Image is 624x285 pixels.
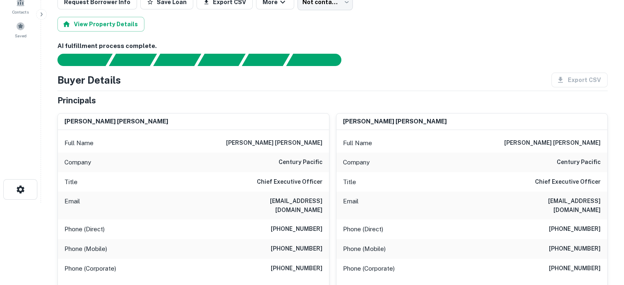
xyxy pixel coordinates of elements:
h6: [PERSON_NAME] [PERSON_NAME] [504,138,601,148]
p: Phone (Direct) [64,224,105,234]
p: Phone (Mobile) [343,244,386,254]
div: Principals found, AI now looking for contact information... [197,54,245,66]
p: Full Name [343,138,372,148]
h6: [PERSON_NAME] [PERSON_NAME] [226,138,322,148]
div: Principals found, still searching for contact information. This may take time... [242,54,290,66]
p: Title [64,177,78,187]
button: View Property Details [57,17,144,32]
div: Your request is received and processing... [109,54,157,66]
h4: Buyer Details [57,73,121,87]
p: Phone (Direct) [343,224,383,234]
div: AI fulfillment process complete. [286,54,351,66]
p: Title [343,177,356,187]
h6: [PHONE_NUMBER] [549,224,601,234]
h6: [PHONE_NUMBER] [271,244,322,254]
p: Email [64,196,80,214]
p: Email [343,196,359,214]
h6: Chief Executive Officer [535,177,601,187]
h6: [PHONE_NUMBER] [271,264,322,274]
h6: AI fulfillment process complete. [57,41,608,51]
h6: [PERSON_NAME] [PERSON_NAME] [64,117,168,126]
h6: [PHONE_NUMBER] [549,264,601,274]
h6: [PHONE_NUMBER] [271,224,322,234]
h6: century pacific [557,157,601,167]
p: Phone (Corporate) [343,264,395,274]
div: Documents found, AI parsing details... [153,54,201,66]
h6: Chief Executive Officer [257,177,322,187]
h5: Principals [57,94,96,107]
p: Company [64,157,91,167]
a: Saved [2,18,39,41]
h6: [PHONE_NUMBER] [549,244,601,254]
h6: century pacific [279,157,322,167]
div: Sending borrower request to AI... [48,54,109,66]
span: Contacts [12,9,29,15]
p: Company [343,157,370,167]
h6: [EMAIL_ADDRESS][DOMAIN_NAME] [502,196,601,214]
h6: [PERSON_NAME] [PERSON_NAME] [343,117,447,126]
span: Saved [15,32,27,39]
p: Full Name [64,138,94,148]
h6: [EMAIL_ADDRESS][DOMAIN_NAME] [224,196,322,214]
p: Phone (Corporate) [64,264,116,274]
iframe: Chat Widget [583,219,624,259]
p: Phone (Mobile) [64,244,107,254]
